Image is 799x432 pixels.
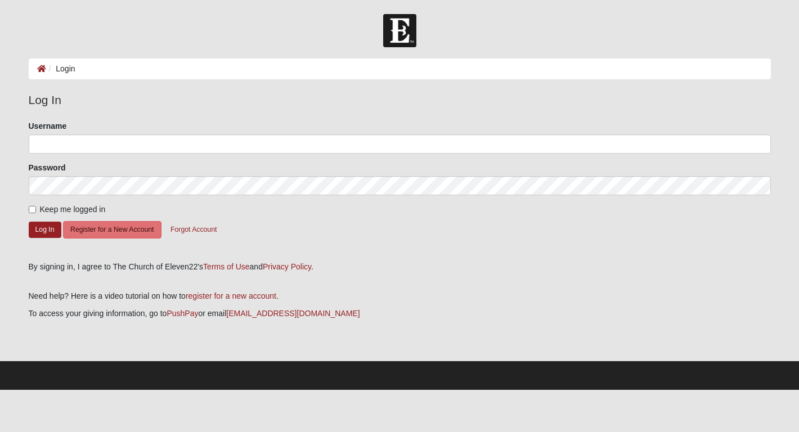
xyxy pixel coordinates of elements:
img: Church of Eleven22 Logo [383,14,416,47]
div: By signing in, I agree to The Church of Eleven22's and . [29,261,771,273]
a: [EMAIL_ADDRESS][DOMAIN_NAME] [226,309,360,318]
button: Register for a New Account [63,221,161,238]
label: Password [29,162,66,173]
p: Need help? Here is a video tutorial on how to . [29,290,771,302]
span: Keep me logged in [40,205,106,214]
input: Keep me logged in [29,206,36,213]
li: Login [46,63,75,75]
a: Privacy Policy [263,262,311,271]
label: Username [29,120,67,132]
a: register for a new account [186,291,276,300]
button: Forgot Account [163,221,224,238]
a: Terms of Use [203,262,249,271]
legend: Log In [29,91,771,109]
button: Log In [29,222,61,238]
a: PushPay [167,309,198,318]
p: To access your giving information, go to or email [29,308,771,319]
